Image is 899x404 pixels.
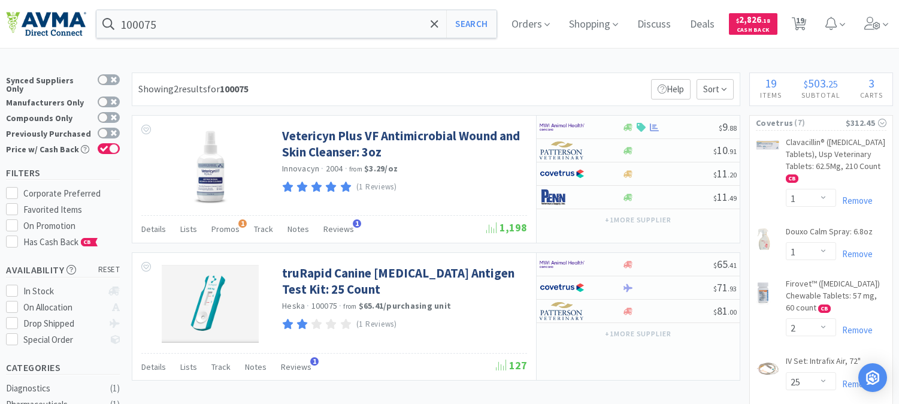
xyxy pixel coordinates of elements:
[540,255,585,273] img: f6b2451649754179b5b4e0c70c3f7cb0_2.png
[804,78,808,90] span: $
[786,226,873,243] a: Douxo Calm Spray: 6.8oz
[540,279,585,297] img: 77fca1acd8b6420a9015268ca798ef17_1.png
[761,17,770,25] span: . 18
[207,83,249,95] span: for
[192,128,229,206] img: c55c59bb6817459e8137f01538b82146_328238.png
[540,302,585,320] img: f5e969b455434c6296c6d81ef179fa71_3.png
[321,163,323,174] span: ·
[6,11,86,37] img: e4e33dab9f054f5782a47901c742baa9_102.png
[356,181,397,194] p: (1 Reviews)
[353,219,361,228] span: 1
[685,19,719,30] a: Deals
[540,165,585,183] img: 77fca1acd8b6420a9015268ca798ef17_1.png
[729,8,777,40] a: $2,826.18Cash Back
[141,224,166,234] span: Details
[713,281,737,294] span: 71
[713,143,737,157] span: 10
[756,139,780,150] img: 031246c88a324c949f81f683a3905ca9_311717.png
[836,378,873,390] a: Remove
[828,78,838,90] span: 25
[486,221,527,234] span: 1,198
[651,79,691,100] p: Help
[713,304,737,318] span: 81
[756,227,771,251] img: e215052e87ed4a8cabb04c4f9c56eb39_31502.png
[356,318,397,331] p: (1 Reviews)
[713,170,717,179] span: $
[110,381,120,396] div: ( 1 )
[245,361,267,372] span: Notes
[211,361,231,372] span: Track
[23,316,103,331] div: Drop Shipped
[756,357,780,381] img: b8be99f666a747eeaecdf5c6f8ac2911_27532.png
[728,261,737,270] span: . 41
[281,361,311,372] span: Reviews
[282,265,524,298] a: truRapid Canine [MEDICAL_DATA] Antigen Test Kit: 25 Count
[736,17,739,25] span: $
[793,117,845,129] span: ( 7 )
[736,14,770,25] span: 2,826
[23,186,120,201] div: Corporate Preferred
[6,112,92,122] div: Compounds Only
[728,170,737,179] span: . 20
[540,141,585,159] img: f5e969b455434c6296c6d81ef179fa71_3.png
[254,224,273,234] span: Track
[81,239,93,246] span: CB
[846,116,886,129] div: $312.45
[310,357,319,366] span: 1
[713,194,717,203] span: $
[323,224,354,234] span: Reviews
[713,261,717,270] span: $
[23,236,98,248] span: Has Cash Back
[6,74,92,93] div: Synced Suppliers Only
[786,278,886,318] a: Firovet™ ([MEDICAL_DATA]) Chewable Tablets: 57 mg, 60 count CB
[868,76,874,91] span: 3
[786,175,798,182] span: CB
[282,163,319,174] a: Innovacyn
[282,128,524,161] a: Vetericyn Plus VF Antimicrobial Wound and Skin Cleanser: 3oz
[238,219,247,228] span: 1
[836,195,873,206] a: Remove
[756,116,793,129] span: Covetrus
[180,224,197,234] span: Lists
[496,358,527,372] span: 127
[96,10,497,38] input: Search by item, sku, manufacturer, ingredient, size...
[632,19,676,30] a: Discuss
[446,10,496,38] button: Search
[6,263,120,277] h5: Availability
[713,190,737,204] span: 11
[599,325,677,342] button: +1more supplier
[211,224,240,234] span: Promos
[836,324,873,336] a: Remove
[858,363,887,392] div: Open Intercom Messenger
[138,82,249,97] div: Showing 2 results
[311,300,338,311] span: 100075
[719,120,737,134] span: 9
[162,265,259,343] img: b41253624ceb4fd88592684f95df3366_566611.jpeg
[736,27,770,35] span: Cash Back
[23,300,103,315] div: On Allocation
[180,361,197,372] span: Lists
[750,89,791,101] h4: Items
[339,300,341,311] span: ·
[713,307,717,316] span: $
[697,79,734,100] span: Sort
[808,76,826,91] span: 503
[23,219,120,233] div: On Promotion
[6,361,120,375] h5: Categories
[287,224,309,234] span: Notes
[326,163,343,174] span: 2004
[220,83,249,95] strong: 100075
[540,188,585,206] img: e1133ece90fa4a959c5ae41b0808c578_9.png
[786,355,861,372] a: IV Set: Intrafix Air, 72"
[728,307,737,316] span: . 00
[765,76,777,91] span: 19
[728,147,737,156] span: . 91
[713,284,717,293] span: $
[540,118,585,136] img: f6b2451649754179b5b4e0c70c3f7cb0_2.png
[713,147,717,156] span: $
[23,333,103,347] div: Special Order
[713,257,737,271] span: 65
[23,284,103,299] div: In Stock
[349,165,362,173] span: from
[791,77,850,89] div: .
